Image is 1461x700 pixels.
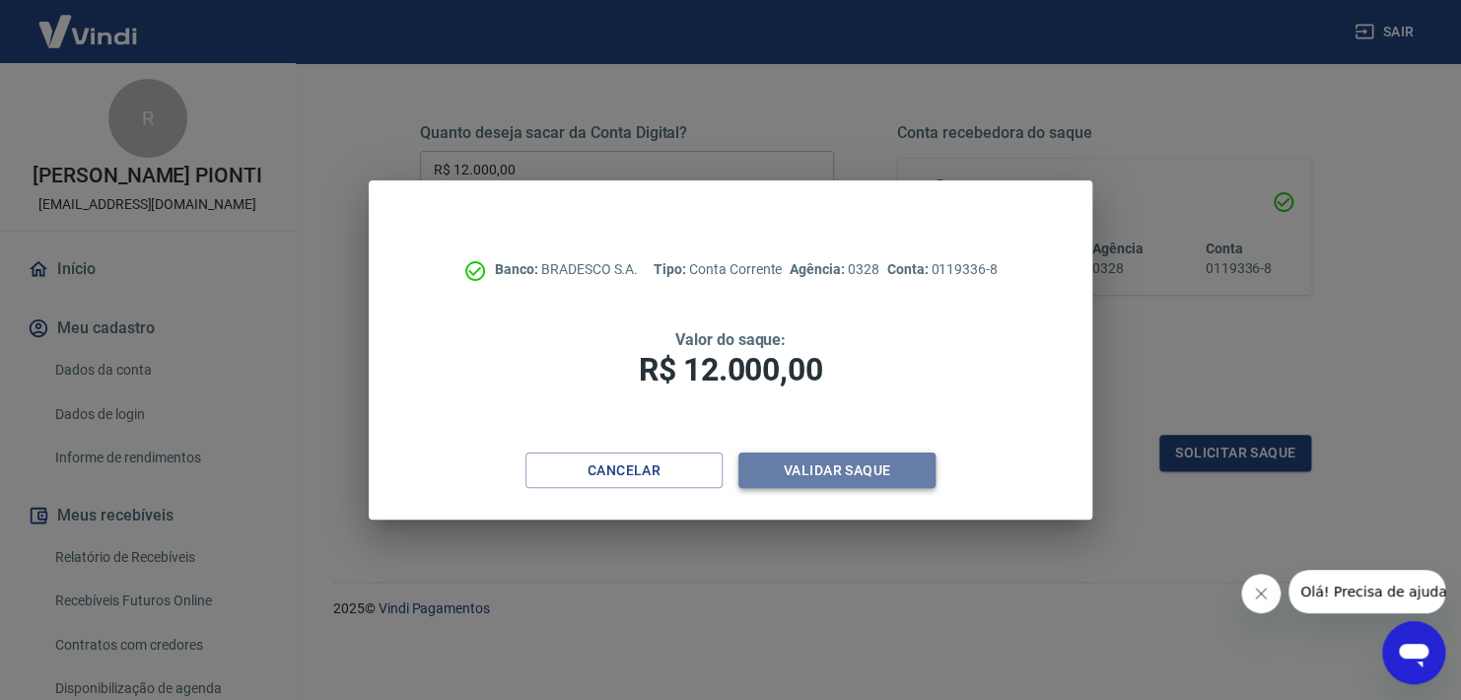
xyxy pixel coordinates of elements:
p: 0328 [790,259,878,280]
iframe: Botão para abrir a janela de mensagens [1382,621,1445,684]
span: Banco: [495,261,541,277]
iframe: Mensagem da empresa [1288,570,1445,613]
iframe: Fechar mensagem [1241,574,1281,613]
button: Cancelar [525,453,723,489]
p: BRADESCO S.A. [495,259,638,280]
span: R$ 12.000,00 [639,351,822,388]
span: Agência: [790,261,848,277]
p: 0119336-8 [887,259,998,280]
p: Conta Corrente [654,259,782,280]
button: Validar saque [738,453,936,489]
span: Conta: [887,261,932,277]
span: Valor do saque: [675,330,786,349]
span: Tipo: [654,261,689,277]
span: Olá! Precisa de ajuda? [12,14,166,30]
